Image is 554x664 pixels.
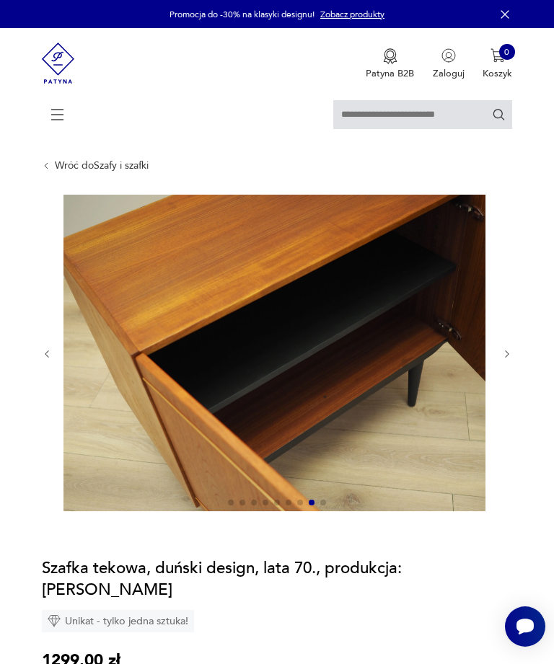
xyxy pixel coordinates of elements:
button: Zaloguj [433,48,465,80]
button: 0Koszyk [483,48,512,80]
img: Patyna - sklep z meblami i dekoracjami vintage [42,28,75,98]
div: 0 [499,44,515,60]
iframe: Smartsupp widget button [505,606,545,647]
img: Ikona medalu [383,48,397,64]
img: Ikona koszyka [491,48,505,63]
p: Koszyk [483,67,512,80]
button: Patyna B2B [366,48,414,80]
img: Zdjęcie produktu Szafka tekowa, duński design, lata 70., produkcja: Dania [63,195,485,511]
a: Zobacz produkty [320,9,384,20]
p: Patyna B2B [366,67,414,80]
p: Promocja do -30% na klasyki designu! [170,9,315,20]
p: Zaloguj [433,67,465,80]
img: Ikonka użytkownika [441,48,456,63]
h1: Szafka tekowa, duński design, lata 70., produkcja: [PERSON_NAME] [42,557,513,601]
a: Wróć doSzafy i szafki [55,160,149,172]
div: Unikat - tylko jedna sztuka! [42,610,194,632]
img: Ikona diamentu [48,614,61,627]
a: Ikona medaluPatyna B2B [366,48,414,80]
button: Szukaj [492,107,506,121]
